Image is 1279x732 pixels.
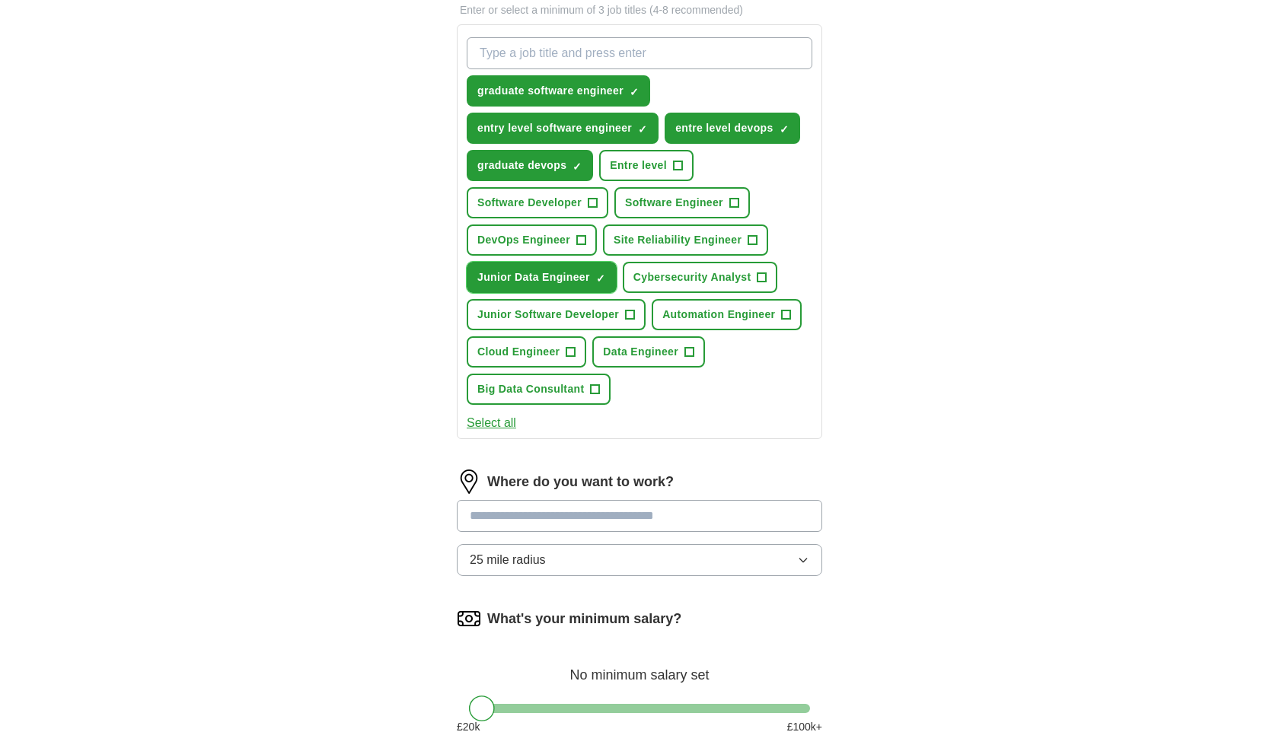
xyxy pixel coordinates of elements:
button: Entre level [599,150,694,181]
label: Where do you want to work? [487,472,674,492]
button: Software Developer [467,187,608,218]
button: 25 mile radius [457,544,822,576]
span: Junior Software Developer [477,307,619,323]
img: location.png [457,469,481,494]
span: DevOps Engineer [477,232,570,248]
span: Software Engineer [625,195,723,211]
span: ✓ [780,123,789,135]
span: Cloud Engineer [477,344,560,360]
button: entry level software engineer✓ [467,113,659,144]
span: ✓ [630,86,639,98]
button: Big Data Consultant [467,374,611,405]
button: Data Engineer [592,336,705,368]
span: Junior Data Engineer [477,269,590,285]
button: Software Engineer [614,187,750,218]
button: Select all [467,414,516,432]
span: Site Reliability Engineer [614,232,742,248]
button: Cybersecurity Analyst [623,262,778,293]
button: graduate software engineer✓ [467,75,650,107]
button: Site Reliability Engineer [603,224,768,256]
span: ✓ [638,123,647,135]
button: entre level devops✓ [665,113,799,144]
button: DevOps Engineer [467,224,597,256]
span: Entre level [610,158,667,173]
span: ✓ [573,161,582,173]
span: graduate software engineer [477,83,624,99]
span: Cybersecurity Analyst [633,269,751,285]
span: entry level software engineer [477,120,632,136]
p: Enter or select a minimum of 3 job titles (4-8 recommended) [457,2,822,18]
span: Software Developer [477,195,582,211]
div: No minimum salary set [457,649,822,686]
input: Type a job title and press enter [467,37,812,69]
span: entre level devops [675,120,773,136]
label: What's your minimum salary? [487,609,681,629]
span: ✓ [596,272,605,285]
button: graduate devops✓ [467,150,593,181]
span: Data Engineer [603,344,678,360]
img: salary.png [457,606,481,631]
span: graduate devops [477,158,566,173]
span: Big Data Consultant [477,381,584,397]
button: Junior Software Developer [467,299,646,330]
span: 25 mile radius [470,551,546,569]
button: Automation Engineer [652,299,802,330]
button: Cloud Engineer [467,336,586,368]
button: Junior Data Engineer✓ [467,262,617,293]
span: Automation Engineer [662,307,775,323]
